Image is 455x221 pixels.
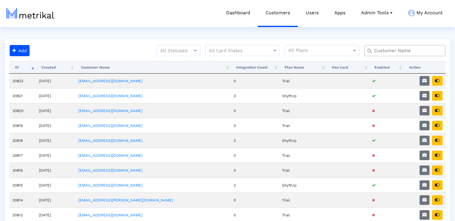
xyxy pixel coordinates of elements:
td: 0 [230,74,279,88]
img: my-account-menu-icon.png [408,10,415,16]
a: [EMAIL_ADDRESS][DOMAIN_NAME] [78,124,142,128]
td: 30818 [9,133,36,148]
td: [DATE] [36,192,76,207]
th: Action [403,61,446,74]
td: Trial [279,192,326,207]
td: [DATE] [36,74,76,88]
td: 3 [230,88,279,103]
td: 30816 [9,163,36,178]
th: Integration Count: activate to sort column ascending [230,61,279,74]
input: All Plans [288,47,353,55]
td: [DATE] [36,148,76,163]
td: 30821 [9,88,36,103]
td: 30820 [9,103,36,118]
a: [EMAIL_ADDRESS][DOMAIN_NAME] [78,109,142,113]
td: 3 [230,178,279,192]
td: 0 [230,163,279,178]
td: [DATE] [36,118,76,133]
td: 0 [230,192,279,207]
td: 0 [230,148,279,163]
td: Trial [279,148,326,163]
img: metrical-logo-light.png [7,8,54,19]
td: ShyftUp [279,133,326,148]
td: 30819 [9,118,36,133]
td: ShyftUp [279,88,326,103]
td: Trial [279,163,326,178]
td: Trial [279,74,326,88]
button: Add [10,45,30,56]
td: [DATE] [36,163,76,178]
a: [EMAIL_ADDRESS][DOMAIN_NAME] [78,183,142,187]
td: 30822 [9,74,36,88]
td: 30814 [9,192,36,207]
a: [EMAIL_ADDRESS][DOMAIN_NAME] [78,168,142,173]
th: Customer Name: activate to sort column ascending [75,61,230,74]
td: 0 [230,118,279,133]
td: ShyftUp [279,178,326,192]
th: Plan Name: activate to sort column ascending [279,61,326,74]
td: 3 [230,133,279,148]
th: ID: activate to sort column ascending [9,61,36,74]
td: [DATE] [36,133,76,148]
td: 30817 [9,148,36,163]
th: Created: activate to sort column ascending [36,61,76,74]
a: [EMAIL_ADDRESS][DOMAIN_NAME] [78,138,142,143]
td: [DATE] [36,88,76,103]
td: [DATE] [36,103,76,118]
a: [EMAIL_ADDRESS][DOMAIN_NAME] [78,213,142,217]
td: 0 [230,103,279,118]
input: All Card States [209,47,265,55]
th: Has Card: activate to sort column ascending [326,61,369,74]
td: [DATE] [36,178,76,192]
a: [EMAIL_ADDRESS][DOMAIN_NAME] [78,153,142,158]
input: Customer Name [370,47,443,54]
td: Trial [279,118,326,133]
a: [EMAIL_ADDRESS][DOMAIN_NAME] [78,79,142,83]
a: [EMAIL_ADDRESS][DOMAIN_NAME] [78,94,142,98]
a: [EMAIL_ADDRESS][PERSON_NAME][DOMAIN_NAME] [78,198,173,202]
td: Trial [279,103,326,118]
th: Enabled: activate to sort column ascending [369,61,403,74]
td: 30815 [9,178,36,192]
